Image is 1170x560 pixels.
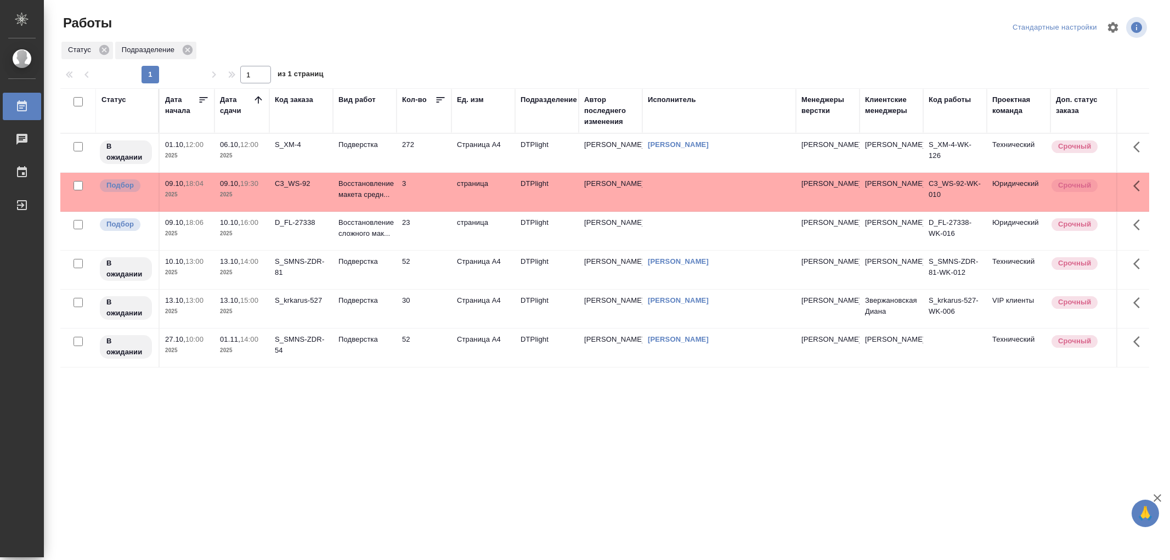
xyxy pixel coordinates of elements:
[987,212,1050,250] td: Юридический
[515,329,579,367] td: DTPlight
[521,94,577,105] div: Подразделение
[165,179,185,188] p: 09.10,
[220,267,264,278] p: 2025
[860,173,923,211] td: [PERSON_NAME]
[923,212,987,250] td: D_FL-27338-WK-016
[220,306,264,317] p: 2025
[185,179,204,188] p: 18:04
[457,94,484,105] div: Ед. изм
[1010,19,1100,36] div: split button
[648,335,709,343] a: [PERSON_NAME]
[338,256,391,267] p: Подверстка
[220,257,240,265] p: 13.10,
[1058,297,1091,308] p: Срочный
[1056,94,1114,116] div: Доп. статус заказа
[275,295,327,306] div: S_krkarus-527
[240,179,258,188] p: 19:30
[165,345,209,356] p: 2025
[397,212,451,250] td: 23
[1127,173,1153,199] button: Здесь прячутся важные кнопки
[648,257,709,265] a: [PERSON_NAME]
[923,290,987,328] td: S_krkarus-527-WK-006
[338,139,391,150] p: Подверстка
[275,139,327,150] div: S_XM-4
[801,217,854,228] p: [PERSON_NAME]
[240,140,258,149] p: 12:00
[220,228,264,239] p: 2025
[397,173,451,211] td: 3
[338,217,391,239] p: Восстановление сложного мак...
[278,67,324,83] span: из 1 страниц
[275,94,313,105] div: Код заказа
[584,94,637,127] div: Автор последнего изменения
[987,134,1050,172] td: Технический
[220,150,264,161] p: 2025
[165,296,185,304] p: 13.10,
[923,251,987,289] td: S_SMNS-ZDR-81-WK-012
[923,173,987,211] td: C3_WS-92-WK-010
[338,295,391,306] p: Подверстка
[515,290,579,328] td: DTPlight
[99,295,153,321] div: Исполнитель назначен, приступать к работе пока рано
[515,134,579,172] td: DTPlight
[185,257,204,265] p: 13:00
[397,251,451,289] td: 52
[1058,258,1091,269] p: Срочный
[451,290,515,328] td: Страница А4
[397,329,451,367] td: 52
[579,290,642,328] td: [PERSON_NAME]
[579,134,642,172] td: [PERSON_NAME]
[1058,219,1091,230] p: Срочный
[1127,212,1153,238] button: Здесь прячутся важные кнопки
[865,94,918,116] div: Клиентские менеджеры
[860,290,923,328] td: Звержановская Диана
[929,94,971,105] div: Код работы
[101,94,126,105] div: Статус
[68,44,95,55] p: Статус
[451,329,515,367] td: Страница А4
[987,329,1050,367] td: Технический
[220,140,240,149] p: 06.10,
[579,212,642,250] td: [PERSON_NAME]
[185,296,204,304] p: 13:00
[240,257,258,265] p: 14:00
[451,173,515,211] td: страница
[275,334,327,356] div: S_SMNS-ZDR-54
[106,180,134,191] p: Подбор
[99,217,153,232] div: Можно подбирать исполнителей
[220,94,253,116] div: Дата сдачи
[60,14,112,32] span: Работы
[515,212,579,250] td: DTPlight
[451,251,515,289] td: Страница А4
[165,267,209,278] p: 2025
[185,335,204,343] p: 10:00
[122,44,178,55] p: Подразделение
[515,173,579,211] td: DTPlight
[801,178,854,189] p: [PERSON_NAME]
[860,212,923,250] td: [PERSON_NAME]
[99,256,153,282] div: Исполнитель назначен, приступать к работе пока рано
[115,42,196,59] div: Подразделение
[402,94,427,105] div: Кол-во
[397,134,451,172] td: 272
[220,189,264,200] p: 2025
[451,134,515,172] td: Страница А4
[61,42,113,59] div: Статус
[1127,134,1153,160] button: Здесь прячутся важные кнопки
[165,94,198,116] div: Дата начала
[1127,329,1153,355] button: Здесь прячутся важные кнопки
[165,189,209,200] p: 2025
[185,140,204,149] p: 12:00
[1058,336,1091,347] p: Срочный
[99,139,153,165] div: Исполнитель назначен, приступать к работе пока рано
[397,290,451,328] td: 30
[801,256,854,267] p: [PERSON_NAME]
[338,334,391,345] p: Подверстка
[220,179,240,188] p: 09.10,
[106,141,145,163] p: В ожидании
[860,329,923,367] td: [PERSON_NAME]
[275,217,327,228] div: D_FL-27338
[1100,14,1126,41] span: Настроить таблицу
[165,218,185,227] p: 09.10,
[1136,502,1155,525] span: 🙏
